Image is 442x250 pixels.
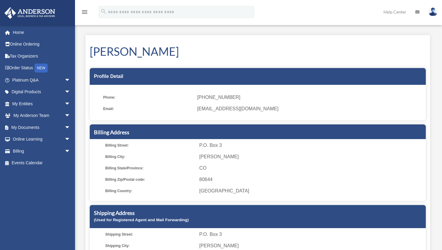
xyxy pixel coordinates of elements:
[105,242,195,250] span: Shipping City:
[100,8,107,15] i: search
[105,153,195,161] span: Billing City:
[4,133,80,145] a: Online Learningarrow_drop_down
[199,153,424,161] span: [PERSON_NAME]
[81,10,88,16] a: menu
[199,164,424,172] span: CO
[4,38,80,50] a: Online Ordering
[65,86,77,98] span: arrow_drop_down
[4,74,80,86] a: Platinum Q&Aarrow_drop_down
[35,64,48,73] div: NEW
[65,145,77,157] span: arrow_drop_down
[4,121,80,133] a: My Documentsarrow_drop_down
[199,187,424,195] span: [GEOGRAPHIC_DATA]
[90,68,426,85] div: Profile Detail
[428,7,437,16] img: User Pic
[94,218,189,222] small: (Used for Registered Agent and Mail Forwarding)
[199,242,424,250] span: [PERSON_NAME]
[105,141,195,150] span: Billing Street:
[65,74,77,86] span: arrow_drop_down
[105,230,195,239] span: Shipping Street:
[197,93,422,102] span: [PHONE_NUMBER]
[105,187,195,195] span: Billing Country:
[3,7,57,19] img: Anderson Advisors Platinum Portal
[199,141,424,150] span: P.O. Box 3
[103,105,193,113] span: Email:
[65,98,77,110] span: arrow_drop_down
[90,43,426,59] h1: [PERSON_NAME]
[4,110,80,122] a: My Anderson Teamarrow_drop_down
[4,62,80,74] a: Order StatusNEW
[4,50,80,62] a: Tax Organizers
[65,121,77,134] span: arrow_drop_down
[65,133,77,146] span: arrow_drop_down
[4,86,80,98] a: Digital Productsarrow_drop_down
[4,145,80,157] a: Billingarrow_drop_down
[197,105,422,113] span: [EMAIL_ADDRESS][DOMAIN_NAME]
[105,164,195,172] span: Billing State/Province:
[4,98,80,110] a: My Entitiesarrow_drop_down
[4,157,80,169] a: Events Calendar
[65,110,77,122] span: arrow_drop_down
[199,230,424,239] span: P.O. Box 3
[81,8,88,16] i: menu
[199,175,424,184] span: 80644
[94,129,422,136] h5: Billing Address
[103,93,193,102] span: Phone:
[4,26,80,38] a: Home
[94,209,422,217] h5: Shipping Address
[105,175,195,184] span: Billing Zip/Postal code:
